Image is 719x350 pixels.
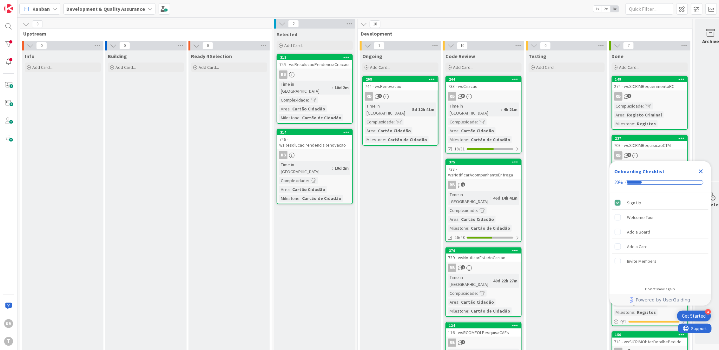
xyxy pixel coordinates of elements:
div: Cartão de Cidadão [386,136,429,143]
div: Open Get Started checklist, remaining modules: 4 [677,311,711,321]
a: 149274 - wsSICRIMRequerimentoRCRBComplexidade:Area:Registo CriminalMilestone:Registos [612,76,688,130]
span: Development [361,30,685,37]
span: Kanban [32,5,50,13]
div: 376739 - wsNotificarEstadoCartao [446,248,521,262]
div: 376 [446,248,521,254]
span: : [468,307,469,314]
span: : [458,299,459,306]
div: Get Started [682,313,706,319]
span: 1 [378,94,382,98]
span: Powered by UserGuiding [636,296,690,304]
span: 2x [602,6,610,12]
div: 156 [615,333,687,337]
div: Milestone [448,225,468,232]
div: RB [448,181,456,189]
span: Add Card... [619,64,640,70]
span: : [477,118,478,125]
div: Cartão de Cidadão [300,195,343,202]
span: 1 [627,153,631,157]
span: 0 [36,42,47,50]
div: 4h 21m [502,106,519,113]
div: Add a Board [627,228,650,236]
span: 1 [374,42,385,50]
b: Development & Quality Assurance [66,6,145,12]
div: Area [279,105,290,112]
span: 2 [461,340,465,344]
div: 314746 - wsResolucaoPendenciaRenovacao [277,129,352,149]
div: Area [448,127,458,134]
div: 156718 - wsSICRIMObterDetalhePedido [612,332,687,346]
span: Add Card... [453,64,473,70]
div: Complexidade [448,118,477,125]
div: RB [446,181,521,189]
div: Do not show again [645,287,675,292]
div: RB [448,264,456,272]
span: : [491,277,491,284]
a: 314746 - wsResolucaoPendenciaRenovacaoRBTime in [GEOGRAPHIC_DATA]:10d 2mComplexidade:Area:Cartão ... [277,129,353,204]
div: Milestone [448,136,468,143]
span: : [308,96,309,103]
span: Code Review [445,53,475,59]
span: : [332,165,333,172]
span: 18 [370,20,380,28]
div: Cartão Cidadão [459,216,496,223]
div: 745 - wsResolucaoPendenciaCriacao [277,60,352,69]
span: 1x [593,6,602,12]
div: 313 [277,55,352,60]
span: Upstream [23,30,264,37]
div: RB [446,92,521,101]
div: 149 [612,76,687,82]
div: Milestone [279,114,300,121]
div: Complexidade [614,102,643,109]
div: 20% [615,180,623,185]
span: 1 [627,94,631,98]
span: : [300,195,300,202]
div: Time in [GEOGRAPHIC_DATA] [448,191,491,205]
span: 8 [461,182,465,187]
div: 149274 - wsSICRIMRequerimentoRC [612,76,687,90]
div: RB [446,264,521,272]
div: RB [448,339,456,347]
div: 739 - wsNotificarEstadoCartao [446,254,521,262]
div: Registos [636,309,658,316]
div: Registos [636,120,658,127]
div: RB [612,151,687,160]
div: Invite Members is incomplete. [612,254,709,268]
div: RB [279,151,287,159]
span: : [458,127,459,134]
div: Milestone [365,136,385,143]
div: 376 [449,248,521,253]
div: 124 [446,323,521,328]
div: 244 [449,77,521,82]
div: Complexidade [365,118,394,125]
a: 268744 - wsRenovacaoRBTime in [GEOGRAPHIC_DATA]:5d 12h 41mComplexidade:Area:Cartão CidadãoMilesto... [362,76,439,146]
span: 7 [623,42,634,50]
div: 237708 - wsSICRIMRequisicaoCTM [612,135,687,149]
span: : [491,195,491,201]
span: Add Card... [199,64,219,70]
div: 244 [446,76,521,82]
div: RB [446,339,521,347]
div: Checklist Container [610,161,711,306]
a: 313745 - wsResolucaoPendenciaCriacaoRBTime in [GEOGRAPHIC_DATA]:10d 2mComplexidade:Area:Cartão Ci... [277,54,353,124]
div: 314 [280,130,352,135]
div: 237 [612,135,687,141]
div: Milestone [614,309,635,316]
div: 10d 2m [333,165,350,172]
div: Time in [GEOGRAPHIC_DATA] [279,81,332,95]
span: Selected [277,31,297,37]
span: 18/31 [454,146,465,152]
span: Info [25,53,35,59]
span: Add Card... [115,64,136,70]
div: 746 - wsResolucaoPendenciaRenovacao [277,135,352,149]
div: Cartão Cidadão [459,127,496,134]
div: Checklist items [610,193,711,282]
span: Add Card... [370,64,390,70]
div: 49d 22h 27m [491,277,519,284]
div: 10d 2m [333,84,350,91]
span: Ongoing [362,53,382,59]
span: : [501,106,502,113]
span: : [635,120,636,127]
div: RB [614,151,623,160]
div: 314 [277,129,352,135]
